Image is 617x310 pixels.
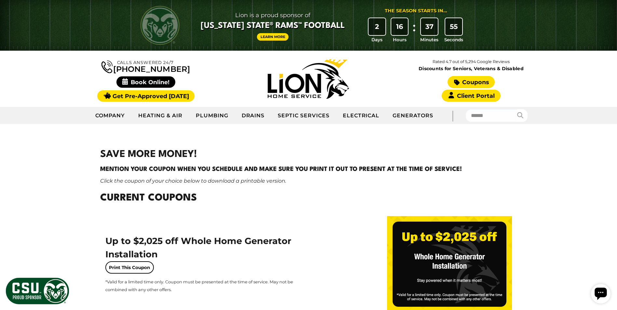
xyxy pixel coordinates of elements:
span: Discounts for Seniors, Veterans & Disabled [391,66,551,71]
span: *Valid for a limited time only. Coupon must be presented at the time of service. May not be combi... [105,279,293,292]
div: 16 [391,18,408,35]
em: Click the coupon of your choice below to download a printable version. [100,178,286,184]
img: CSU Sponsor Badge [5,277,70,305]
a: Company [89,108,132,124]
a: Get Pre-Approved [DATE] [97,90,194,102]
a: Electrical [336,108,386,124]
span: Lion is a proud sponsor of [201,10,345,20]
span: Minutes [420,36,438,43]
a: Learn More [257,33,289,41]
span: [US_STATE] State® Rams™ Football [201,20,345,32]
strong: SAVE MORE MONEY! [100,150,197,159]
div: : [411,18,417,43]
a: Heating & Air [132,108,189,124]
span: Up to $2,025 off Whole Home Generator Installation [105,236,291,260]
div: The Season Starts in... [385,7,447,15]
p: Rated 4.7 out of 5,294 Google Reviews [390,58,552,65]
a: Print This Coupon [105,261,154,274]
span: Book Online! [116,76,175,88]
a: Plumbing [189,108,235,124]
a: Coupons [448,76,494,88]
span: Days [371,36,382,43]
div: 37 [421,18,438,35]
a: Drains [235,108,272,124]
h4: Mention your coupon when you schedule and make sure you print it out to present at the time of se... [100,165,517,174]
a: [PHONE_NUMBER] [101,59,190,73]
h2: Current Coupons [100,191,517,206]
div: Open chat widget [3,3,22,22]
div: 55 [445,18,462,35]
img: Lion Home Service [268,59,349,99]
span: Hours [393,36,407,43]
div: | [440,107,466,124]
a: Generators [386,108,440,124]
span: Seconds [444,36,463,43]
div: 2 [369,18,385,35]
img: CSU Rams logo [141,6,180,45]
a: Septic Services [271,108,336,124]
a: Client Portal [442,90,500,102]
